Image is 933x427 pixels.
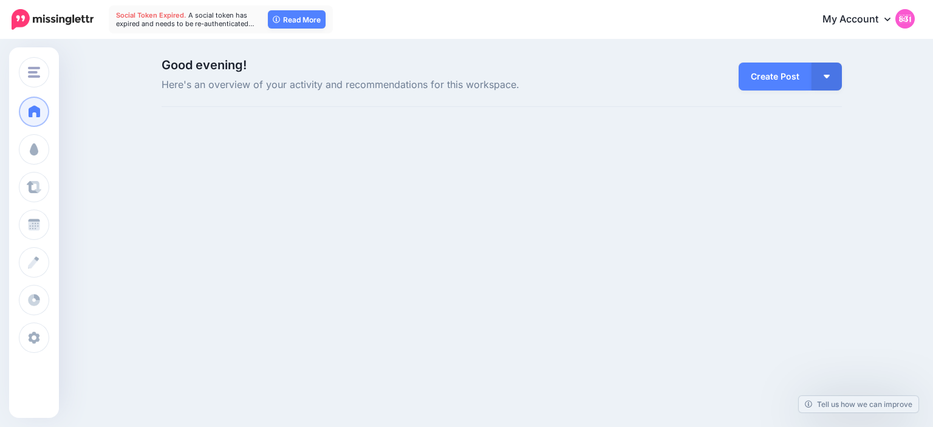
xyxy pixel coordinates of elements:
[799,396,918,412] a: Tell us how we can improve
[12,9,94,30] img: Missinglettr
[824,75,830,78] img: arrow-down-white.png
[810,5,915,35] a: My Account
[739,63,812,91] a: Create Post
[28,67,40,78] img: menu.png
[268,10,326,29] a: Read More
[116,11,186,19] span: Social Token Expired.
[116,11,255,28] span: A social token has expired and needs to be re-authenticated…
[162,77,609,93] span: Here's an overview of your activity and recommendations for this workspace.
[162,58,247,72] span: Good evening!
